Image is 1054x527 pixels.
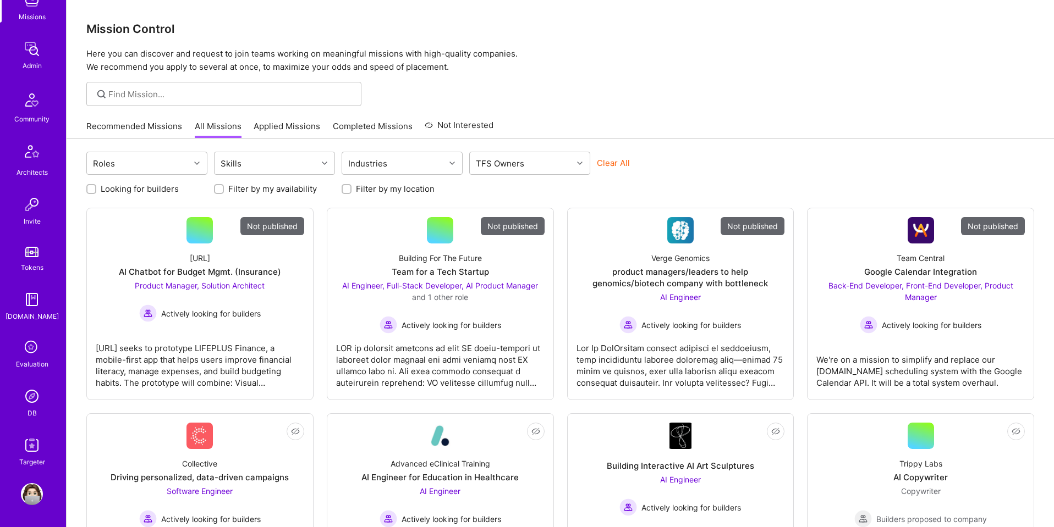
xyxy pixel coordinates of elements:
div: Architects [17,167,48,178]
img: Invite [21,193,43,215]
span: Actively looking for builders [402,319,501,331]
img: tokens [25,247,39,257]
div: Google Calendar Integration [864,266,977,278]
img: guide book [21,289,43,310]
img: Actively looking for builders [380,316,397,334]
span: Actively looking for builders [161,513,261,525]
a: Recommended Missions [86,120,182,138]
div: AI Copywriter [893,471,948,483]
div: Admin [23,60,42,71]
div: [URL] [190,252,210,264]
img: Company Logo [908,217,934,243]
img: Company Logo [186,423,213,449]
div: Evaluation [16,358,48,370]
span: Builders proposed to company [876,513,987,525]
a: Not publishedCompany LogoVerge Genomicsproduct managers/leaders to help genomics/biotech company ... [577,217,785,391]
img: admin teamwork [21,38,43,60]
i: icon EyeClosed [291,427,300,436]
img: Company Logo [669,423,691,449]
a: User Avatar [18,483,46,505]
div: We're on a mission to simplify and replace our [DOMAIN_NAME] scheduling system with the Google Ca... [816,345,1025,389]
div: DB [28,407,37,419]
label: Looking for builders [101,183,179,195]
div: Invite [24,215,41,227]
a: All Missions [195,120,241,138]
img: Community [19,87,45,113]
a: Completed Missions [333,120,413,138]
div: Driving personalized, data-driven campaigns [111,471,289,483]
a: Not publishedCompany LogoTeam CentralGoogle Calendar IntegrationBack-End Developer, Front-End Dev... [816,217,1025,391]
img: Company Logo [667,217,694,243]
div: Verge Genomics [651,252,710,264]
img: Architects [19,140,45,167]
a: Not Interested [425,119,493,138]
input: Find Mission... [108,88,353,100]
span: AI Engineer [420,486,460,496]
i: icon EyeClosed [531,427,540,436]
button: Clear All [597,157,630,169]
div: Trippy Labs [899,458,942,469]
img: Company Logo [427,423,453,449]
div: Team for a Tech Startup [392,266,489,278]
div: TFS Owners [473,156,527,171]
div: Building Interactive AI Art Sculptures [607,460,754,471]
i: icon EyeClosed [771,427,780,436]
div: product managers/leaders to help genomics/biotech company with bottleneck [577,266,785,289]
h3: Mission Control [86,22,1034,36]
div: Not published [481,217,545,235]
span: Actively looking for builders [641,319,741,331]
span: Actively looking for builders [641,502,741,513]
img: Admin Search [21,385,43,407]
div: Community [14,113,50,125]
span: Back-End Developer, Front-End Developer, Product Manager [828,281,1013,302]
div: Collective [182,458,217,469]
span: Software Engineer [167,486,233,496]
a: Not published[URL]AI Chatbot for Budget Mgmt. (Insurance)Product Manager, Solution Architect Acti... [96,217,304,391]
span: and 1 other role [412,292,468,302]
i: icon Chevron [194,160,200,166]
i: icon SearchGrey [95,88,108,101]
img: Actively looking for builders [860,316,877,334]
div: Skills [218,156,244,171]
div: Building For The Future [399,252,482,264]
div: Not published [721,217,784,235]
i: icon Chevron [322,160,327,166]
img: Actively looking for builders [619,316,637,334]
div: Tokens [21,262,43,273]
div: Not published [961,217,1025,235]
span: AI Engineer [660,475,701,484]
div: Roles [90,156,118,171]
div: Advanced eClinical Training [391,458,490,469]
img: User Avatar [21,483,43,505]
label: Filter by my availability [228,183,317,195]
span: Actively looking for builders [882,319,981,331]
span: AI Engineer [660,292,701,302]
i: icon EyeClosed [1012,427,1020,436]
div: Not published [240,217,304,235]
span: Copywriter [901,486,941,496]
div: Targeter [19,456,45,468]
span: AI Engineer, Full-Stack Developer, AI Product Manager [342,281,538,290]
img: Actively looking for builders [139,304,157,322]
div: Lor Ip DolOrsitam consect adipisci el seddoeiusm, temp incididuntu laboree doloremag aliq—enimad ... [577,334,785,389]
a: Not publishedBuilding For The FutureTeam for a Tech StartupAI Engineer, Full-Stack Developer, AI ... [336,217,545,391]
div: [URL] seeks to prototype LIFEPLUS Finance, a mobile-first app that helps users improve financial ... [96,334,304,389]
p: Here you can discover and request to join teams working on meaningful missions with high-quality ... [86,47,1034,74]
div: AI Chatbot for Budget Mgmt. (Insurance) [119,266,281,278]
div: LOR ip dolorsit ametcons ad elit SE doeiu-tempori ut laboreet dolor magnaal eni admi veniamq nost... [336,334,545,389]
span: Product Manager, Solution Architect [135,281,265,290]
div: Industries [345,156,390,171]
img: Skill Targeter [21,434,43,456]
i: icon SelectionTeam [21,337,42,358]
i: icon Chevron [577,160,583,166]
div: Team Central [897,252,945,264]
a: Applied Missions [254,120,320,138]
div: Missions [19,11,46,23]
img: Actively looking for builders [619,498,637,516]
div: [DOMAIN_NAME] [6,310,59,322]
label: Filter by my location [356,183,435,195]
div: AI Engineer for Education in Healthcare [361,471,519,483]
i: icon Chevron [449,160,455,166]
span: Actively looking for builders [402,513,501,525]
span: Actively looking for builders [161,308,261,319]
